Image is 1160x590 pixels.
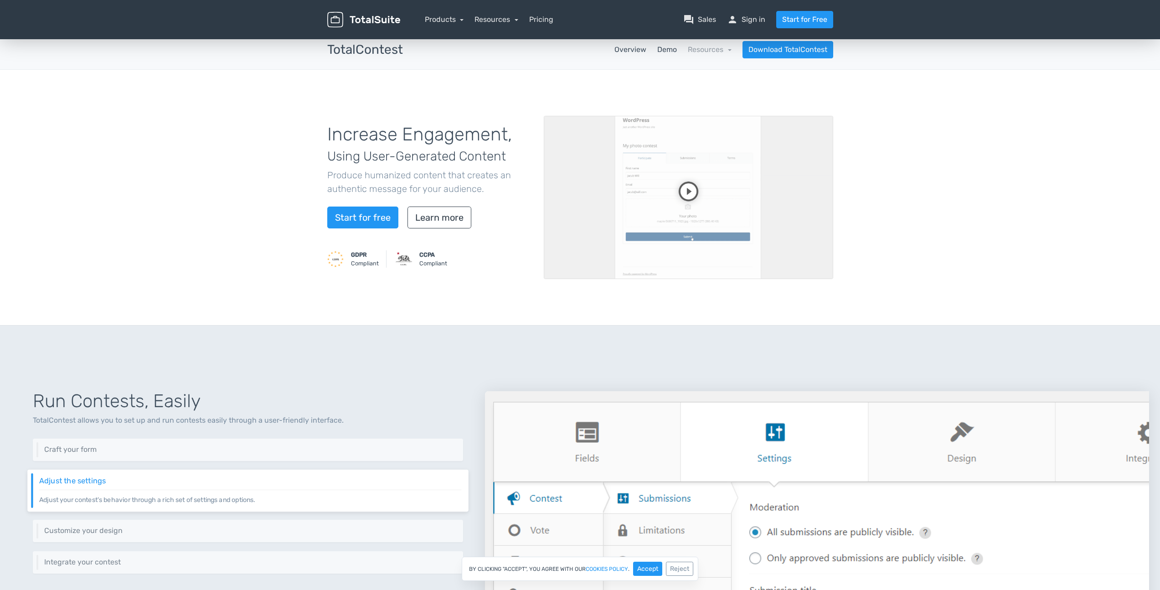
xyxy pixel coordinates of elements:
[351,251,367,258] strong: GDPR
[474,15,518,24] a: Resources
[44,535,456,535] p: Keep your website's design consistent by customizing the design to match your branding guidelines.
[327,251,344,267] img: GDPR
[33,415,463,426] p: TotalContest allows you to set up and run contests easily through a user-friendly interface.
[633,562,662,576] button: Accept
[776,11,833,28] a: Start for Free
[727,14,738,25] span: person
[425,15,464,24] a: Products
[44,527,456,535] h6: Customize your design
[44,454,456,454] p: Craft your own submission form using 10+ different types of fields.
[657,44,677,55] a: Demo
[727,14,765,25] a: personSign in
[407,207,471,228] a: Learn more
[327,149,506,164] span: Using User-Generated Content
[39,476,462,485] h6: Adjust the settings
[683,14,716,25] a: question_answerSales
[683,14,694,25] span: question_answer
[396,251,412,267] img: CCPA
[688,45,732,54] a: Resources
[44,445,456,454] h6: Craft your form
[666,562,693,576] button: Reject
[39,489,462,504] p: Adjust your contest's behavior through a rich set of settings and options.
[614,44,646,55] a: Overview
[529,14,553,25] a: Pricing
[327,124,530,165] h1: Increase Engagement,
[327,43,403,57] h3: TotalContest
[462,557,698,581] div: By clicking "Accept", you agree with our .
[33,391,463,411] h1: Run Contests, Easily
[327,168,530,196] p: Produce humanized content that creates an authentic message for your audience.
[351,250,379,268] small: Compliant
[586,566,628,572] a: cookies policy
[742,41,833,58] a: Download TotalContest
[419,251,435,258] strong: CCPA
[327,207,398,228] a: Start for free
[327,12,400,28] img: TotalSuite for WordPress
[419,250,447,268] small: Compliant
